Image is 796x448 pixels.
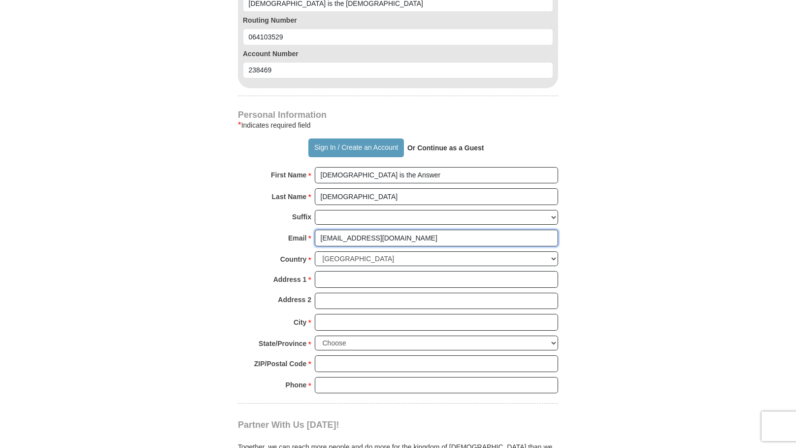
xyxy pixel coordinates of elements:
h4: Personal Information [238,111,558,119]
strong: Address 2 [278,293,311,307]
strong: Last Name [272,190,307,204]
strong: Or Continue as a Guest [407,144,484,152]
strong: Country [280,252,307,266]
div: Indicates required field [238,119,558,131]
strong: Suffix [292,210,311,224]
label: Routing Number [243,15,553,25]
strong: First Name [271,168,306,182]
label: Account Number [243,49,553,59]
strong: ZIP/Postal Code [254,357,307,371]
span: Partner With Us [DATE]! [238,420,339,430]
strong: State/Province [259,337,306,350]
strong: Address 1 [273,273,307,286]
button: Sign In / Create an Account [308,138,403,157]
strong: Phone [286,378,307,392]
strong: City [294,315,306,329]
strong: Email [288,231,306,245]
